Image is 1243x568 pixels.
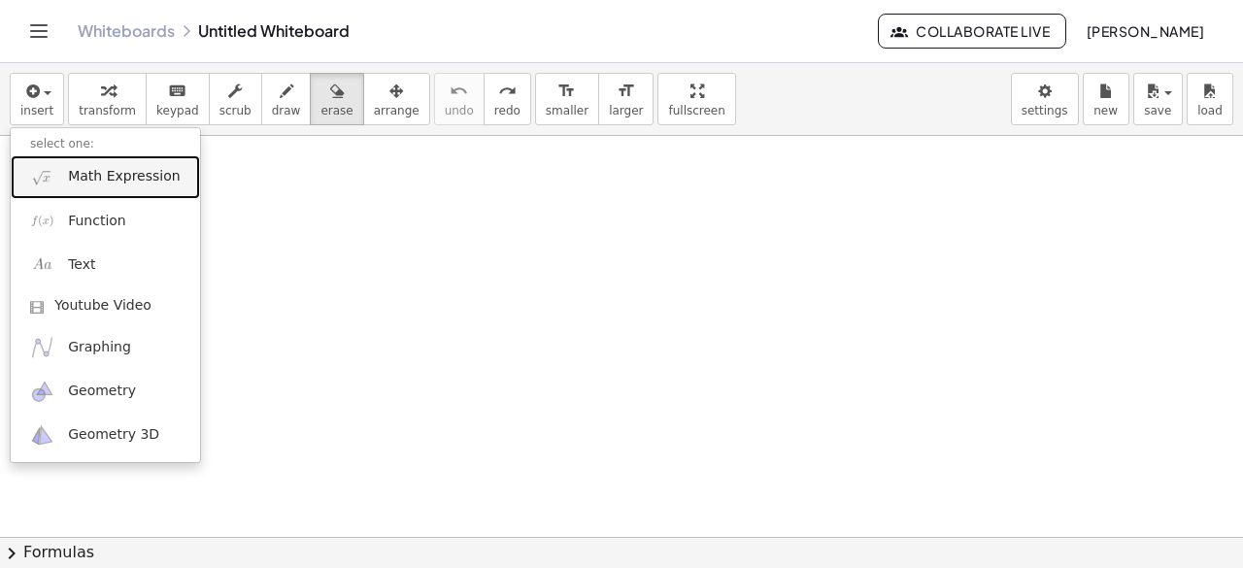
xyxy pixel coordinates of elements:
span: scrub [219,104,252,117]
button: Toggle navigation [23,16,54,47]
span: insert [20,104,53,117]
button: keyboardkeypad [146,73,210,125]
button: Collaborate Live [878,14,1066,49]
button: format_sizelarger [598,73,654,125]
img: ggb-geometry.svg [30,380,54,404]
button: undoundo [434,73,485,125]
a: Text [11,243,200,286]
span: Geometry [68,382,136,401]
button: draw [261,73,312,125]
button: scrub [209,73,262,125]
a: Whiteboards [78,21,175,41]
a: Function [11,199,200,243]
a: Geometry 3D [11,414,200,457]
span: transform [79,104,136,117]
span: load [1197,104,1223,117]
img: ggb-graphing.svg [30,335,54,359]
span: save [1144,104,1171,117]
span: larger [609,104,643,117]
button: erase [310,73,363,125]
span: [PERSON_NAME] [1086,22,1204,40]
span: Math Expression [68,167,180,186]
span: Function [68,212,126,231]
span: new [1093,104,1118,117]
span: Youtube Video [54,296,151,316]
i: undo [450,80,468,103]
button: save [1133,73,1183,125]
span: redo [494,104,521,117]
span: Collaborate Live [894,22,1050,40]
a: Math Expression [11,155,200,199]
button: transform [68,73,147,125]
span: draw [272,104,301,117]
span: undo [445,104,474,117]
span: smaller [546,104,588,117]
button: redoredo [484,73,531,125]
button: load [1187,73,1233,125]
span: Geometry 3D [68,425,159,445]
a: Geometry [11,370,200,414]
span: erase [320,104,353,117]
i: keyboard [168,80,186,103]
span: Text [68,255,95,275]
a: Youtube Video [11,286,200,325]
button: arrange [363,73,430,125]
button: settings [1011,73,1079,125]
i: format_size [557,80,576,103]
span: fullscreen [668,104,724,117]
span: arrange [374,104,420,117]
button: fullscreen [657,73,735,125]
img: ggb-3d.svg [30,423,54,448]
i: redo [498,80,517,103]
button: format_sizesmaller [535,73,599,125]
button: new [1083,73,1129,125]
button: [PERSON_NAME] [1070,14,1220,49]
img: sqrt_x.png [30,165,54,189]
img: Aa.png [30,252,54,277]
span: settings [1022,104,1068,117]
a: Graphing [11,325,200,369]
img: f_x.png [30,209,54,233]
i: format_size [617,80,635,103]
span: Graphing [68,338,131,357]
span: keypad [156,104,199,117]
li: select one: [11,133,200,155]
button: insert [10,73,64,125]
